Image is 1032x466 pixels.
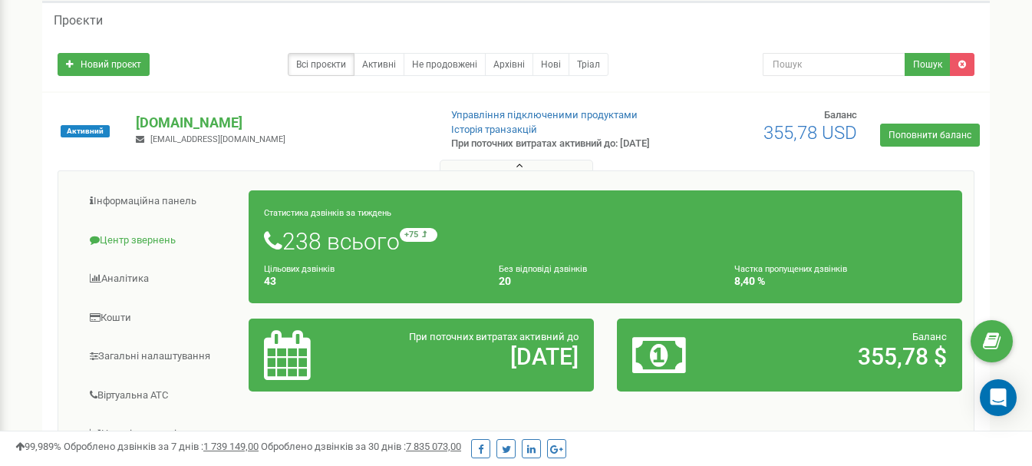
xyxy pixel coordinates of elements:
[404,53,486,76] a: Не продовжені
[485,53,533,76] a: Архівні
[64,441,259,452] span: Оброблено дзвінків за 7 днів :
[734,276,947,287] h4: 8,40 %
[61,125,110,137] span: Активний
[70,338,249,375] a: Загальні налаштування
[264,208,391,218] small: Статистика дзвінків за тиждень
[532,53,569,76] a: Нові
[569,53,608,76] a: Тріал
[54,14,103,28] h5: Проєкти
[264,276,476,287] h4: 43
[150,134,285,144] span: [EMAIL_ADDRESS][DOMAIN_NAME]
[499,264,587,274] small: Без відповіді дзвінків
[264,264,335,274] small: Цільових дзвінків
[70,377,249,415] a: Віртуальна АТС
[354,53,404,76] a: Активні
[880,124,980,147] a: Поповнити баланс
[136,113,426,133] p: [DOMAIN_NAME]
[203,441,259,452] u: 1 739 149,00
[980,379,1017,416] div: Open Intercom Messenger
[734,264,847,274] small: Частка пропущених дзвінків
[70,183,249,220] a: Інформаційна панель
[409,331,579,342] span: При поточних витратах активний до
[400,228,437,242] small: +75
[58,53,150,76] a: Новий проєкт
[745,344,947,369] h2: 355,78 $
[905,53,951,76] button: Пошук
[70,222,249,259] a: Центр звернень
[261,441,461,452] span: Оброблено дзвінків за 30 днів :
[824,109,857,121] span: Баланс
[264,228,947,254] h1: 238 всього
[499,276,711,287] h4: 20
[70,260,249,298] a: Аналiтика
[912,331,947,342] span: Баланс
[70,299,249,337] a: Кошти
[288,53,354,76] a: Всі проєкти
[406,441,461,452] u: 7 835 073,00
[451,124,537,135] a: Історія транзакцій
[763,122,857,144] span: 355,78 USD
[763,53,905,76] input: Пошук
[15,441,61,452] span: 99,989%
[376,344,578,369] h2: [DATE]
[70,415,249,453] a: Наскрізна аналітика
[451,137,663,151] p: При поточних витратах активний до: [DATE]
[451,109,638,121] a: Управління підключеними продуктами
